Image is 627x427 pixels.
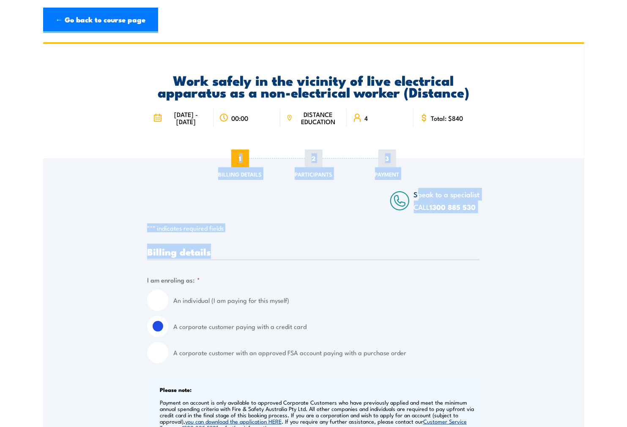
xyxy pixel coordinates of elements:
[375,170,400,178] span: Payment
[173,290,480,311] label: An individual (I am paying for this myself)
[295,111,341,125] span: DISTANCE EDUCATION
[305,150,323,167] span: 2
[160,385,192,394] b: Please note:
[378,150,396,167] span: 3
[147,247,480,256] h3: Billing details
[43,8,158,33] a: ← Go back to course page
[164,111,208,125] span: [DATE] - [DATE]
[173,316,480,337] label: A corporate customer paying with a credit card
[430,201,476,212] a: 1300 885 530
[185,417,282,425] a: you can download the application HERE
[295,170,332,178] span: Participants
[147,74,480,98] h2: Work safely in the vicinity of live electrical apparatus as a non-electrical worker (Distance)
[431,114,463,122] span: Total: $840
[231,114,248,122] span: 00:00
[364,114,368,122] span: 4
[218,170,262,178] span: Billing Details
[231,150,249,167] span: 1
[173,342,480,363] label: A corporate customer with an approved FSA account paying with a purchase order
[147,224,480,232] p: " " indicates required fields
[414,189,480,212] span: Speak to a specialist CALL
[147,275,200,285] legend: I am enroling as:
